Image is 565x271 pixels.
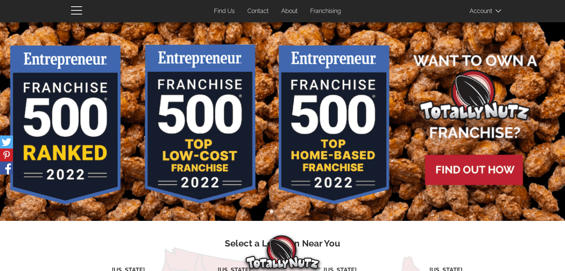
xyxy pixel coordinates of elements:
[77,239,489,248] h3: Select a Location Near You
[246,235,320,269] img: Totally Nutz Logo
[305,4,347,19] a: Franchising
[268,208,275,215] button: 1 of 3
[276,4,303,19] a: About
[242,4,274,19] a: Contact
[208,4,240,19] a: Find Us
[279,208,286,215] button: 2 of 3
[290,208,298,215] button: 3 of 3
